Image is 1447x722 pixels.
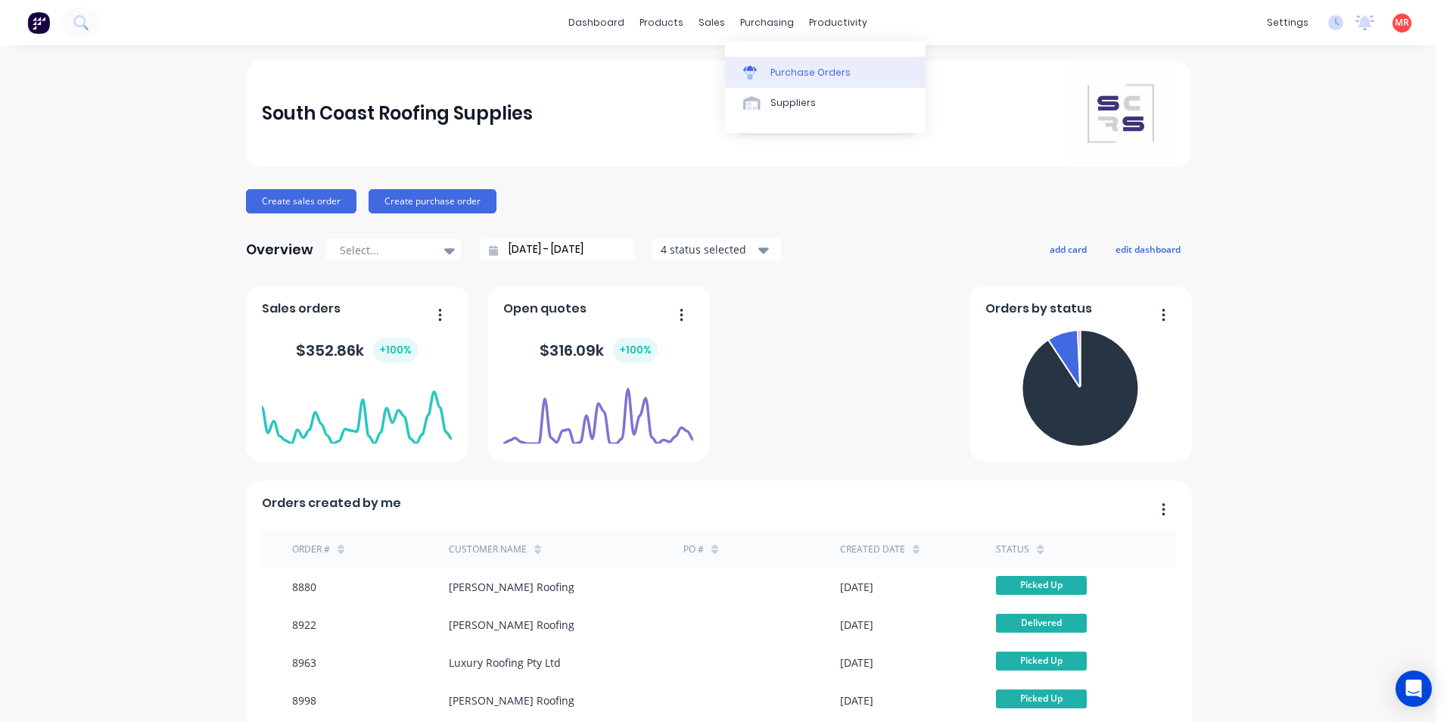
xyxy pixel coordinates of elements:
[449,543,527,556] div: Customer Name
[725,57,926,87] a: Purchase Orders
[1068,61,1174,166] img: South Coast Roofing Supplies
[840,655,873,671] div: [DATE]
[296,338,418,363] div: $ 352.86k
[725,88,926,118] a: Suppliers
[292,579,316,595] div: 8880
[246,189,356,213] button: Create sales order
[770,96,816,110] div: Suppliers
[996,543,1029,556] div: status
[292,655,316,671] div: 8963
[840,579,873,595] div: [DATE]
[985,300,1092,318] span: Orders by status
[561,11,632,34] a: dashboard
[292,543,330,556] div: Order #
[262,98,533,129] div: South Coast Roofing Supplies
[449,617,574,633] div: [PERSON_NAME] Roofing
[1040,239,1097,259] button: add card
[1106,239,1190,259] button: edit dashboard
[1259,11,1316,34] div: settings
[652,238,781,261] button: 4 status selected
[369,189,496,213] button: Create purchase order
[691,11,733,34] div: sales
[801,11,875,34] div: productivity
[840,617,873,633] div: [DATE]
[996,614,1087,633] span: Delivered
[449,579,574,595] div: [PERSON_NAME] Roofing
[373,338,418,363] div: + 100 %
[661,241,756,257] div: 4 status selected
[840,692,873,708] div: [DATE]
[246,235,313,265] div: Overview
[449,692,574,708] div: [PERSON_NAME] Roofing
[683,543,704,556] div: PO #
[292,692,316,708] div: 8998
[503,300,587,318] span: Open quotes
[540,338,658,363] div: $ 316.09k
[996,576,1087,595] span: Picked Up
[770,66,851,79] div: Purchase Orders
[449,655,561,671] div: Luxury Roofing Pty Ltd
[996,652,1087,671] span: Picked Up
[632,11,691,34] div: products
[1395,16,1409,30] span: MR
[1396,671,1432,707] div: Open Intercom Messenger
[262,300,341,318] span: Sales orders
[733,11,801,34] div: purchasing
[613,338,658,363] div: + 100 %
[840,543,905,556] div: Created date
[292,617,316,633] div: 8922
[27,11,50,34] img: Factory
[996,689,1087,708] span: Picked Up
